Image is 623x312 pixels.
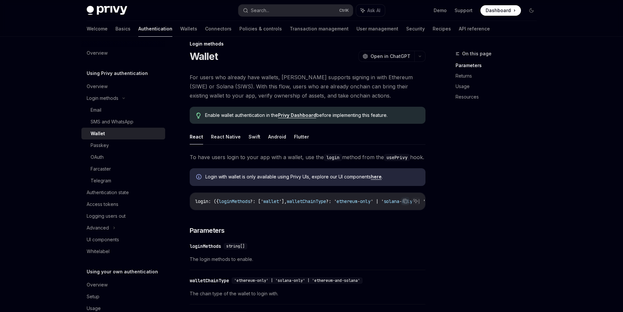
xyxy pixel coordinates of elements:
span: ethereum [337,198,357,204]
span: The chain type of the wallet to login with. [190,290,425,298]
a: Dashboard [480,5,521,16]
button: Swift [249,129,260,144]
span: Login with wallet is only available using Privy UIs, explore our UI components . [205,174,419,180]
button: Flutter [294,129,309,144]
a: Basics [115,21,130,37]
div: Email [91,106,101,114]
span: On this page [462,50,492,58]
span: Open in ChatGPT [371,53,410,60]
div: Login methods [87,94,118,102]
span: ' | ' [371,198,384,204]
a: Security [406,21,425,37]
div: UI components [87,236,119,244]
a: Privy Dashboard [278,112,316,118]
div: Logging users out [87,212,126,220]
img: dark logo [87,6,127,15]
a: Whitelabel [81,246,165,257]
span: string[] [226,244,245,249]
a: Recipes [433,21,451,37]
button: React Native [211,129,241,144]
a: Wallet [81,128,165,139]
a: Resources [456,92,542,102]
a: Telegram [81,175,165,187]
h5: Using your own authentication [87,268,158,276]
svg: Tip [196,113,201,119]
a: Passkey [81,139,165,151]
a: Returns [456,71,542,81]
span: login [195,198,208,204]
span: Enable wallet authentication in the before implementing this feature. [205,112,419,119]
div: Access tokens [87,200,118,208]
div: walletChainType [190,277,229,284]
a: Overview [81,81,165,92]
a: User management [356,21,398,37]
span: 'ethereum-only' | 'solana-only' | 'ethereum-and-solana' [234,278,360,283]
button: Copy the contents from the code block [401,197,409,205]
span: ?: [' [250,198,263,204]
span: Ctrl K [339,8,349,13]
span: Parameters [190,226,225,235]
div: Farcaster [91,165,111,173]
div: Passkey [91,141,109,149]
button: Android [268,129,286,144]
span: Ask AI [367,7,380,14]
span: For users who already have wallets, [PERSON_NAME] supports signing in with Ethereum (SIWE) or Sol... [190,73,425,100]
a: Connectors [205,21,232,37]
a: Logging users out [81,210,165,222]
code: login [324,154,342,161]
a: Welcome [87,21,108,37]
span: walletChainType [287,198,326,204]
div: Authentication state [87,189,129,196]
h5: Using Privy authentication [87,69,148,77]
div: Login methods [190,41,425,47]
div: Telegram [91,177,111,185]
button: React [190,129,203,144]
a: Access tokens [81,198,165,210]
div: Whitelabel [87,248,110,255]
a: Transaction management [290,21,349,37]
a: Farcaster [81,163,165,175]
span: The login methods to enable. [190,255,425,263]
a: SMS and WhatsApp [81,116,165,128]
a: API reference [459,21,490,37]
a: UI components [81,234,165,246]
div: Overview [87,281,108,289]
a: Email [81,104,165,116]
div: Wallet [91,130,105,138]
div: Overview [87,83,108,90]
a: OAuth [81,151,165,163]
div: OAuth [91,153,104,161]
a: Overview [81,47,165,59]
span: - [357,198,360,204]
button: Ask AI [356,5,385,16]
span: '], [279,198,287,204]
code: usePrivy [384,154,410,161]
span: : ({ [208,198,219,204]
span: solana [384,198,399,204]
div: Search... [251,7,269,14]
div: Overview [87,49,108,57]
a: here [371,174,382,180]
a: Support [455,7,473,14]
a: Parameters [456,60,542,71]
div: loginMethods [190,243,221,249]
a: Overview [81,279,165,291]
div: SMS and WhatsApp [91,118,133,126]
h1: Wallet [190,50,218,62]
button: Search...CtrlK [238,5,353,16]
span: ?: ' [326,198,337,204]
button: Toggle dark mode [526,5,537,16]
span: loginMethods [219,198,250,204]
svg: Info [196,174,203,181]
a: Setup [81,291,165,303]
div: Setup [87,293,99,301]
span: only [360,198,371,204]
div: Advanced [87,224,109,232]
a: Wallets [180,21,197,37]
a: Demo [434,7,447,14]
a: Authentication [138,21,172,37]
span: To have users login to your app with a wallet, use the method from the hook. [190,153,425,162]
span: Dashboard [486,7,511,14]
a: Policies & controls [239,21,282,37]
a: Authentication state [81,187,165,198]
